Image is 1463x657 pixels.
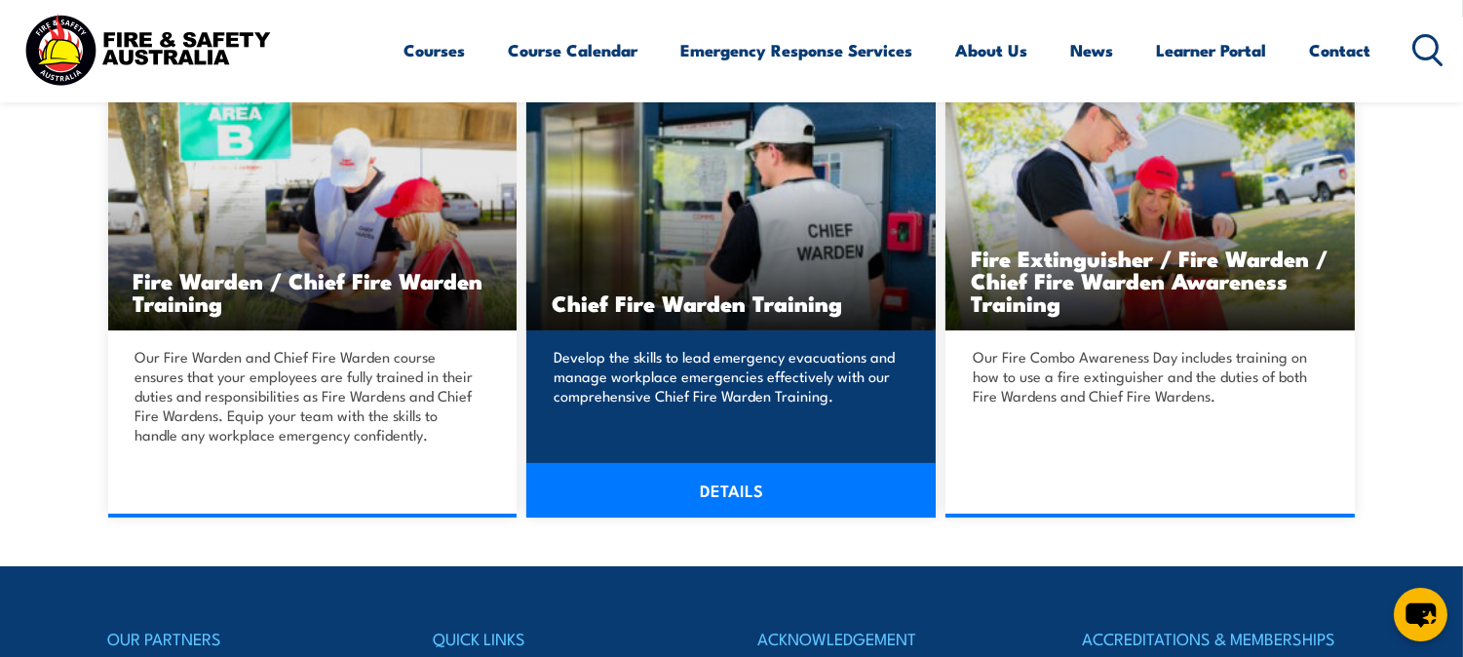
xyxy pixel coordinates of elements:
[945,101,1355,330] a: Fire Extinguisher / Fire Warden / Chief Fire Warden Awareness Training
[1157,24,1267,76] a: Learner Portal
[552,291,910,314] h3: Chief Fire Warden Training
[1394,588,1447,641] button: chat-button
[956,24,1028,76] a: About Us
[404,24,466,76] a: Courses
[971,247,1329,314] h3: Fire Extinguisher / Fire Warden / Chief Fire Warden Awareness Training
[757,625,1030,652] h4: ACKNOWLEDGEMENT
[526,101,936,330] img: Chief Fire Warden Training
[108,101,518,330] img: Fire Warden and Chief Fire Warden Training
[108,101,518,330] a: Fire Warden / Chief Fire Warden Training
[1071,24,1114,76] a: News
[509,24,638,76] a: Course Calendar
[134,269,492,314] h3: Fire Warden / Chief Fire Warden Training
[973,347,1322,406] p: Our Fire Combo Awareness Day includes training on how to use a fire extinguisher and the duties o...
[135,347,484,444] p: Our Fire Warden and Chief Fire Warden course ensures that your employees are fully trained in the...
[108,625,381,652] h4: OUR PARTNERS
[526,463,936,518] a: DETAILS
[554,347,903,406] p: Develop the skills to lead emergency evacuations and manage workplace emergencies effectively wit...
[681,24,913,76] a: Emergency Response Services
[1310,24,1371,76] a: Contact
[945,101,1355,330] img: Fire Combo Awareness Day
[1082,625,1355,652] h4: ACCREDITATIONS & MEMBERSHIPS
[433,625,706,652] h4: QUICK LINKS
